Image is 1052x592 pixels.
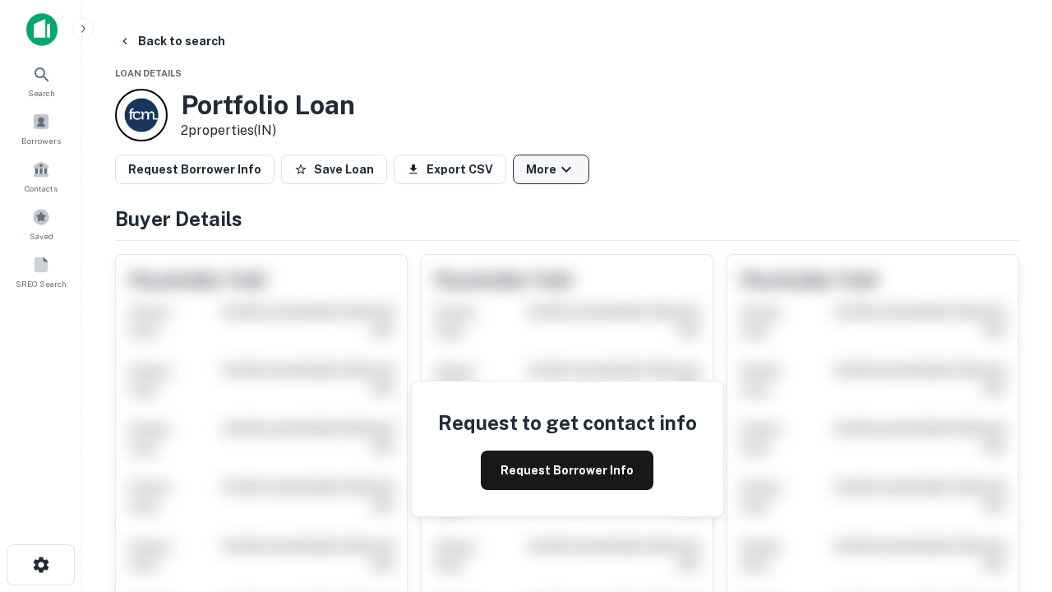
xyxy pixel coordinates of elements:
[513,155,589,184] button: More
[970,408,1052,487] iframe: Chat Widget
[115,155,275,184] button: Request Borrower Info
[112,26,232,56] button: Back to search
[16,277,67,290] span: SREO Search
[394,155,506,184] button: Export CSV
[115,68,182,78] span: Loan Details
[115,204,1019,234] h4: Buyer Details
[481,451,653,490] button: Request Borrower Info
[30,229,53,243] span: Saved
[5,249,77,294] a: SREO Search
[281,155,387,184] button: Save Loan
[438,408,697,437] h4: Request to get contact info
[28,86,55,99] span: Search
[5,154,77,198] a: Contacts
[5,106,77,150] a: Borrowers
[25,182,58,195] span: Contacts
[5,201,77,246] a: Saved
[26,13,58,46] img: capitalize-icon.png
[181,121,355,141] p: 2 properties (IN)
[5,58,77,103] a: Search
[21,134,61,147] span: Borrowers
[181,90,355,121] h3: Portfolio Loan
